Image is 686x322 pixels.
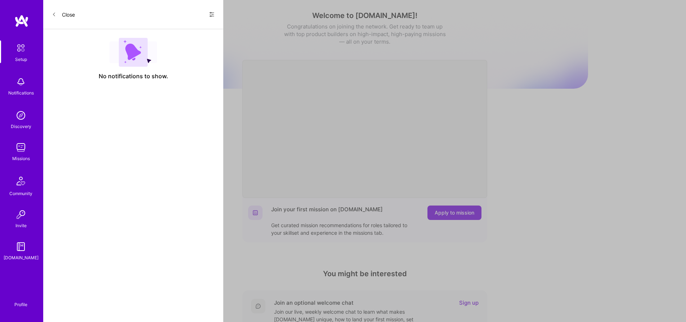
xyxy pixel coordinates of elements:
[15,56,27,63] div: Setup
[11,123,31,130] div: Discovery
[9,190,32,197] div: Community
[4,254,39,261] div: [DOMAIN_NAME]
[14,207,28,222] img: Invite
[12,172,30,190] img: Community
[52,9,75,20] button: Close
[14,108,28,123] img: discovery
[14,301,27,308] div: Profile
[14,239,28,254] img: guide book
[14,75,28,89] img: bell
[13,40,28,56] img: setup
[8,89,34,97] div: Notifications
[14,14,29,27] img: logo
[99,72,168,80] span: No notifications to show.
[109,38,157,67] img: empty
[15,222,27,229] div: Invite
[14,140,28,155] img: teamwork
[12,293,30,308] a: Profile
[12,155,30,162] div: Missions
